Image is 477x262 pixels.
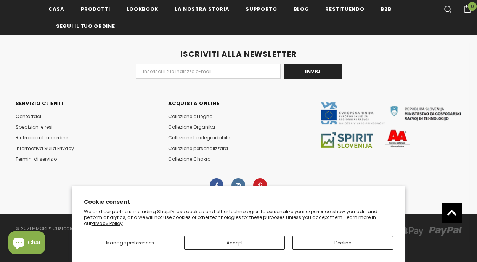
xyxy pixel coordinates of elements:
[321,121,462,128] a: Javni razpis
[56,22,115,30] span: Segui il tuo ordine
[16,156,57,162] span: Termini di servizio
[106,240,154,246] span: Manage preferences
[284,64,342,79] input: Invio
[84,236,177,250] button: Manage preferences
[168,100,220,107] span: Acquista Online
[321,102,462,148] img: Javni Razpis
[168,154,211,165] a: Collezione Chakra
[168,133,230,143] a: Collezione biodegradabile
[168,111,212,122] a: Collezione di legno
[294,5,309,13] span: Blog
[16,122,53,133] a: Spedizioni e resi
[16,154,57,165] a: Termini di servizio
[402,227,423,236] img: apple_pay
[127,5,158,13] span: Lookbook
[16,223,233,234] div: © 2021 MMORE® Custodie. Tutti i diritti riservati.
[168,143,228,154] a: Collezione personalizzata
[16,100,63,107] span: Servizio clienti
[84,198,393,206] h2: Cookie consent
[16,113,41,120] span: Contattaci
[458,3,477,13] a: 0
[168,156,211,162] span: Collezione Chakra
[429,227,462,236] img: paypal
[168,124,215,130] span: Collezione Organika
[16,134,68,141] span: Rintraccia il tuo ordine
[292,236,393,250] button: Decline
[6,231,47,256] inbox-online-store-chat: Shopify online store chat
[81,5,110,13] span: Prodotti
[92,220,123,227] a: Privacy Policy
[168,122,215,133] a: Collezione Organika
[180,49,297,59] span: ISCRIVITI ALLA NEWSLETTER
[136,64,281,79] input: Email Address
[325,5,364,13] span: Restituendo
[468,2,477,11] span: 0
[56,17,115,34] a: Segui il tuo ordine
[381,5,391,13] span: B2B
[175,5,229,13] span: La nostra storia
[16,133,68,143] a: Rintraccia il tuo ordine
[48,5,64,13] span: Casa
[184,236,285,250] button: Accept
[168,134,230,141] span: Collezione biodegradabile
[16,143,74,154] a: Informativa Sulla Privacy
[16,111,41,122] a: Contattaci
[16,145,74,152] span: Informativa Sulla Privacy
[168,145,228,152] span: Collezione personalizzata
[246,5,277,13] span: supporto
[16,124,53,130] span: Spedizioni e resi
[168,113,212,120] span: Collezione di legno
[84,209,393,227] p: We and our partners, including Shopify, use cookies and other technologies to personalize your ex...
